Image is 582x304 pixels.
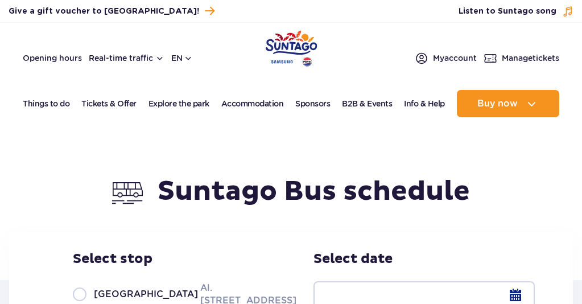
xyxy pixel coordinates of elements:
span: [GEOGRAPHIC_DATA] [94,288,198,301]
span: My account [433,52,477,64]
span: Buy now [477,98,518,109]
a: Opening hours [23,52,82,64]
button: Listen to Suntago song [459,6,573,17]
span: Manage tickets [502,52,559,64]
a: Things to do [23,90,69,117]
a: Give a gift voucher to [GEOGRAPHIC_DATA]! [9,3,214,19]
a: Myaccount [415,51,477,65]
span: Listen to Suntago song [459,6,556,17]
button: en [171,52,193,64]
a: B2B & Events [342,90,392,117]
a: Park of Poland [265,28,317,65]
button: Real-time traffic [89,54,164,63]
a: Accommodation [221,90,284,117]
button: Buy now [457,90,559,117]
a: Sponsors [295,90,330,117]
a: Tickets & Offer [81,90,137,117]
a: Managetickets [484,51,559,65]
h3: Select date [313,250,535,268]
h3: Select stop [73,250,283,268]
a: Info & Help [404,90,445,117]
a: Explore the park [148,90,209,117]
span: Give a gift voucher to [GEOGRAPHIC_DATA]! [9,6,199,17]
